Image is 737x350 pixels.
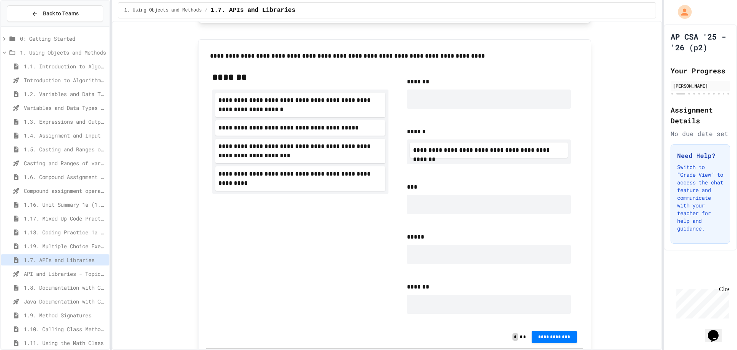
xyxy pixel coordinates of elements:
div: [PERSON_NAME] [673,82,728,89]
span: 1.4. Assignment and Input [24,131,106,139]
span: Variables and Data Types - Quiz [24,104,106,112]
span: 1.7. APIs and Libraries [24,256,106,264]
span: 1. Using Objects and Methods [20,48,106,56]
span: 1.18. Coding Practice 1a (1.1-1.6) [24,228,106,236]
span: Compound assignment operators - Quiz [24,187,106,195]
iframe: chat widget [705,319,729,342]
p: Switch to "Grade View" to access the chat feature and communicate with your teacher for help and ... [677,163,724,232]
h2: Your Progress [671,65,730,76]
span: 1.16. Unit Summary 1a (1.1-1.6) [24,201,106,209]
span: 1.2. Variables and Data Types [24,90,106,98]
span: 1.6. Compound Assignment Operators [24,173,106,181]
span: / [205,7,207,13]
h1: AP CSA '25 - '26 (p2) [671,31,730,53]
span: Back to Teams [43,10,79,18]
span: 1. Using Objects and Methods [124,7,202,13]
span: 1.3. Expressions and Output [New] [24,118,106,126]
div: My Account [670,3,694,21]
span: Introduction to Algorithms, Programming, and Compilers [24,76,106,84]
span: 1.10. Calling Class Methods [24,325,106,333]
span: Java Documentation with Comments - Topic 1.8 [24,297,106,305]
span: 1.5. Casting and Ranges of Values [24,145,106,153]
h3: Need Help? [677,151,724,160]
button: Back to Teams [7,5,103,22]
div: No due date set [671,129,730,138]
div: Chat with us now!Close [3,3,53,49]
span: 1.17. Mixed Up Code Practice 1.1-1.6 [24,214,106,222]
span: 1.19. Multiple Choice Exercises for Unit 1a (1.1-1.6) [24,242,106,250]
h2: Assignment Details [671,105,730,126]
span: 1.1. Introduction to Algorithms, Programming, and Compilers [24,62,106,70]
span: 1.9. Method Signatures [24,311,106,319]
span: 1.7. APIs and Libraries [211,6,296,15]
span: API and Libraries - Topic 1.7 [24,270,106,278]
span: 0: Getting Started [20,35,106,43]
span: 1.11. Using the Math Class [24,339,106,347]
span: Casting and Ranges of variables - Quiz [24,159,106,167]
iframe: chat widget [673,286,729,318]
span: 1.8. Documentation with Comments and Preconditions [24,284,106,292]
